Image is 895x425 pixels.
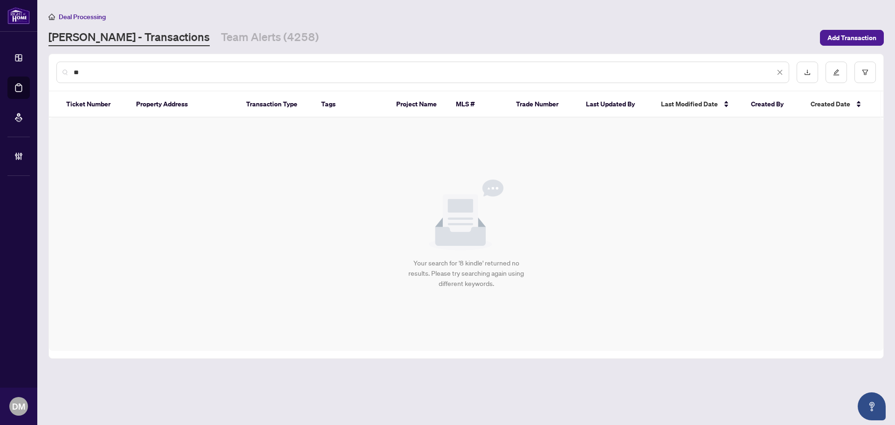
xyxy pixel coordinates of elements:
[59,91,129,118] th: Ticket Number
[862,69,868,76] span: filter
[826,62,847,83] button: edit
[803,91,873,118] th: Created Date
[827,30,876,45] span: Add Transaction
[12,400,25,413] span: DM
[389,91,449,118] th: Project Name
[221,29,319,46] a: Team Alerts (4258)
[804,69,811,76] span: download
[7,7,30,24] img: logo
[429,180,503,251] img: Null State Icon
[448,91,509,118] th: MLS #
[48,29,210,46] a: [PERSON_NAME] - Transactions
[858,392,886,420] button: Open asap
[578,91,654,118] th: Last Updated By
[797,62,818,83] button: download
[744,91,804,118] th: Created By
[239,91,314,118] th: Transaction Type
[59,13,106,21] span: Deal Processing
[833,69,840,76] span: edit
[129,91,239,118] th: Property Address
[820,30,884,46] button: Add Transaction
[811,99,850,109] span: Created Date
[661,99,718,109] span: Last Modified Date
[48,14,55,20] span: home
[777,69,783,76] span: close
[403,258,530,289] div: Your search for '8 kindle' returned no results. Please try searching again using different keywords.
[654,91,744,118] th: Last Modified Date
[314,91,389,118] th: Tags
[854,62,876,83] button: filter
[509,91,578,118] th: Trade Number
